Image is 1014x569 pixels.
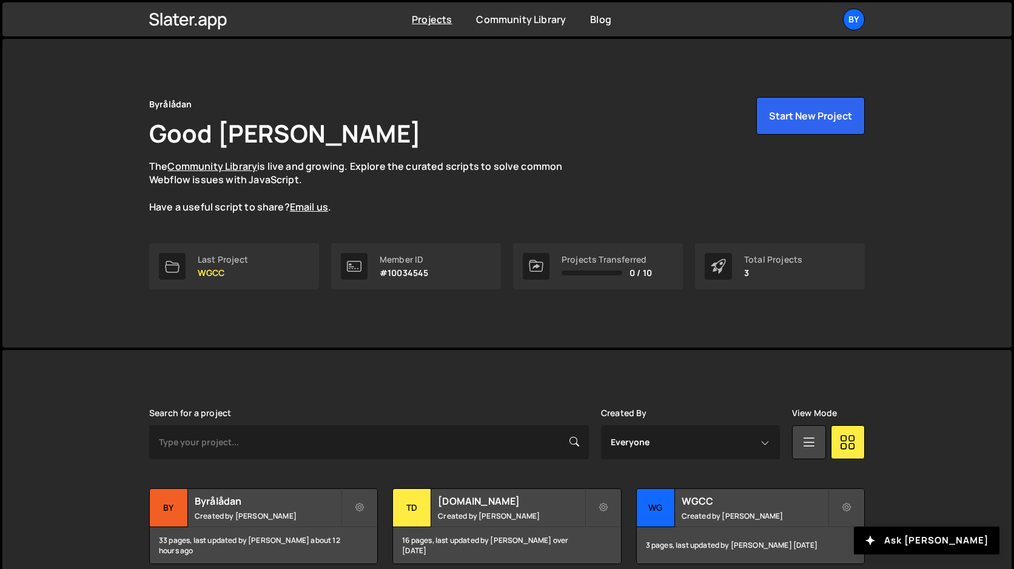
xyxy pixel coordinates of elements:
[744,255,802,264] div: Total Projects
[601,408,647,418] label: Created By
[412,13,452,26] a: Projects
[393,489,431,527] div: Td
[682,494,828,508] h2: WGCC
[149,408,231,418] label: Search for a project
[167,160,257,173] a: Community Library
[393,527,620,564] div: 16 pages, last updated by [PERSON_NAME] over [DATE]
[854,527,999,554] button: Ask [PERSON_NAME]
[380,268,428,278] p: #10034545
[149,488,378,564] a: By Byrålådan Created by [PERSON_NAME] 33 pages, last updated by [PERSON_NAME] about 12 hours ago
[198,255,248,264] div: Last Project
[150,489,188,527] div: By
[195,494,341,508] h2: Byrålådan
[637,527,864,564] div: 3 pages, last updated by [PERSON_NAME] [DATE]
[843,8,865,30] a: By
[590,13,611,26] a: Blog
[744,268,802,278] p: 3
[637,489,675,527] div: WG
[636,488,865,564] a: WG WGCC Created by [PERSON_NAME] 3 pages, last updated by [PERSON_NAME] [DATE]
[150,527,377,564] div: 33 pages, last updated by [PERSON_NAME] about 12 hours ago
[149,425,589,459] input: Type your project...
[438,511,584,521] small: Created by [PERSON_NAME]
[290,200,328,214] a: Email us
[630,268,652,278] span: 0 / 10
[476,13,566,26] a: Community Library
[392,488,621,564] a: Td [DOMAIN_NAME] Created by [PERSON_NAME] 16 pages, last updated by [PERSON_NAME] over [DATE]
[380,255,428,264] div: Member ID
[149,160,586,214] p: The is live and growing. Explore the curated scripts to solve common Webflow issues with JavaScri...
[149,97,192,112] div: Byrålådan
[562,255,652,264] div: Projects Transferred
[682,511,828,521] small: Created by [PERSON_NAME]
[756,97,865,135] button: Start New Project
[438,494,584,508] h2: [DOMAIN_NAME]
[149,243,319,289] a: Last Project WGCC
[198,268,248,278] p: WGCC
[149,116,421,150] h1: Good [PERSON_NAME]
[792,408,837,418] label: View Mode
[195,511,341,521] small: Created by [PERSON_NAME]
